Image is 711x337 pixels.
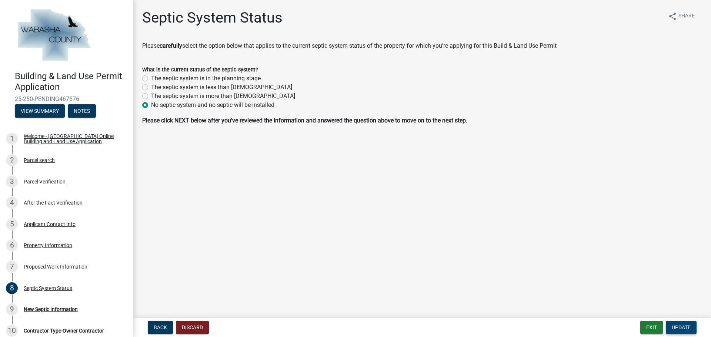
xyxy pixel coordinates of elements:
[151,83,292,92] label: The septic system is less than [DEMOGRAPHIC_DATA]
[6,197,18,209] div: 4
[160,42,182,49] strong: carefully
[142,9,283,27] h1: Septic System Status
[678,12,695,21] span: Share
[151,74,261,83] label: The septic system is in the planning stage
[154,324,167,330] span: Back
[6,303,18,315] div: 9
[640,321,663,334] button: Exit
[24,307,78,312] div: New Septic Information
[24,134,121,144] div: Welcome - [GEOGRAPHIC_DATA] Online Building and Land Use Application
[672,324,691,330] span: Update
[6,218,18,230] div: 5
[6,154,18,166] div: 2
[15,8,93,63] img: Wabasha County, Minnesota
[151,92,295,101] label: The septic system is more than [DEMOGRAPHIC_DATA]
[24,179,66,184] div: Parcel Verification
[6,176,18,188] div: 3
[15,71,127,92] h4: Building & Land Use Permit Application
[6,133,18,145] div: 1
[15,108,65,114] wm-modal-confirm: Summary
[662,9,701,23] button: shareShare
[6,325,18,337] div: 10
[24,200,83,205] div: After the Fact Verification
[24,328,104,333] div: Contractor Type-Owner Contractor
[24,158,55,163] div: Parcel search
[15,95,118,102] span: 25-250-PENDING467576
[6,261,18,273] div: 7
[6,282,18,294] div: 8
[68,108,96,114] wm-modal-confirm: Notes
[151,101,274,109] label: No septic system and no septic will be installed
[6,239,18,251] div: 6
[142,117,467,124] strong: Please click NEXT below after you've reviewed the information and answered the question above to ...
[24,222,76,227] div: Applicant Contact Info
[148,321,173,334] button: Back
[24,243,72,248] div: Property Information
[176,321,209,334] button: Discard
[68,104,96,118] button: Notes
[668,12,677,21] i: share
[666,321,697,334] button: Update
[24,286,72,291] div: Septic System Status
[142,41,702,50] p: Please select the option below that applies to the current septic system status of the property f...
[24,264,87,269] div: Proposed Work Information
[15,104,65,118] button: View Summary
[142,67,258,73] label: What is the current status of the septic system?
